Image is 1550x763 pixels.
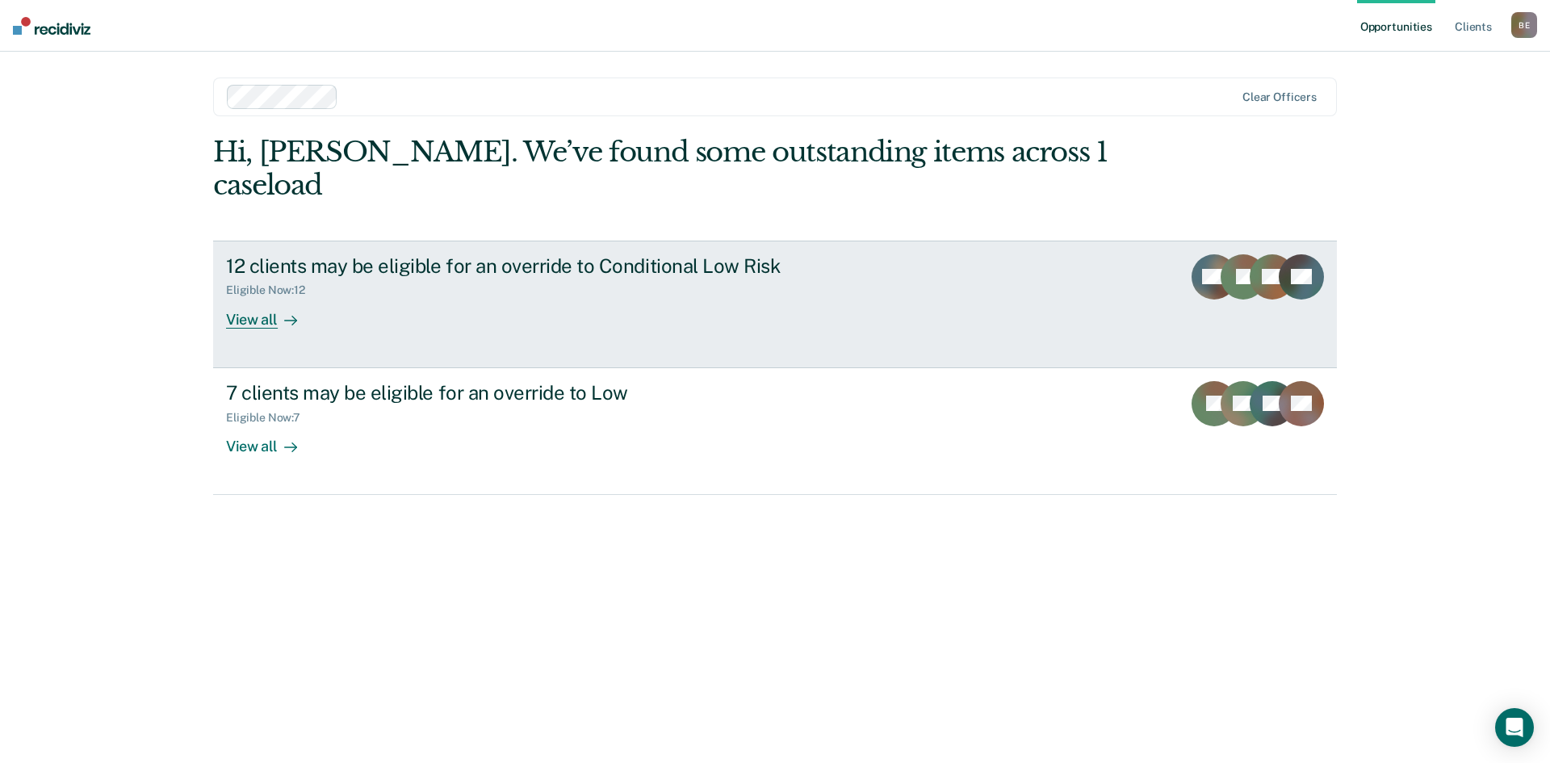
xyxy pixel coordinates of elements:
div: Eligible Now : 7 [226,411,313,425]
div: Clear officers [1242,90,1317,104]
a: 7 clients may be eligible for an override to LowEligible Now:7View all [213,368,1337,495]
img: Recidiviz [13,17,90,35]
button: BE [1511,12,1537,38]
div: View all [226,297,316,329]
div: View all [226,424,316,455]
div: Hi, [PERSON_NAME]. We’ve found some outstanding items across 1 caseload [213,136,1112,202]
div: B E [1511,12,1537,38]
a: 12 clients may be eligible for an override to Conditional Low RiskEligible Now:12View all [213,241,1337,368]
div: Open Intercom Messenger [1495,708,1534,747]
div: Eligible Now : 12 [226,283,318,297]
div: 12 clients may be eligible for an override to Conditional Low Risk [226,254,793,278]
div: 7 clients may be eligible for an override to Low [226,381,793,405]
